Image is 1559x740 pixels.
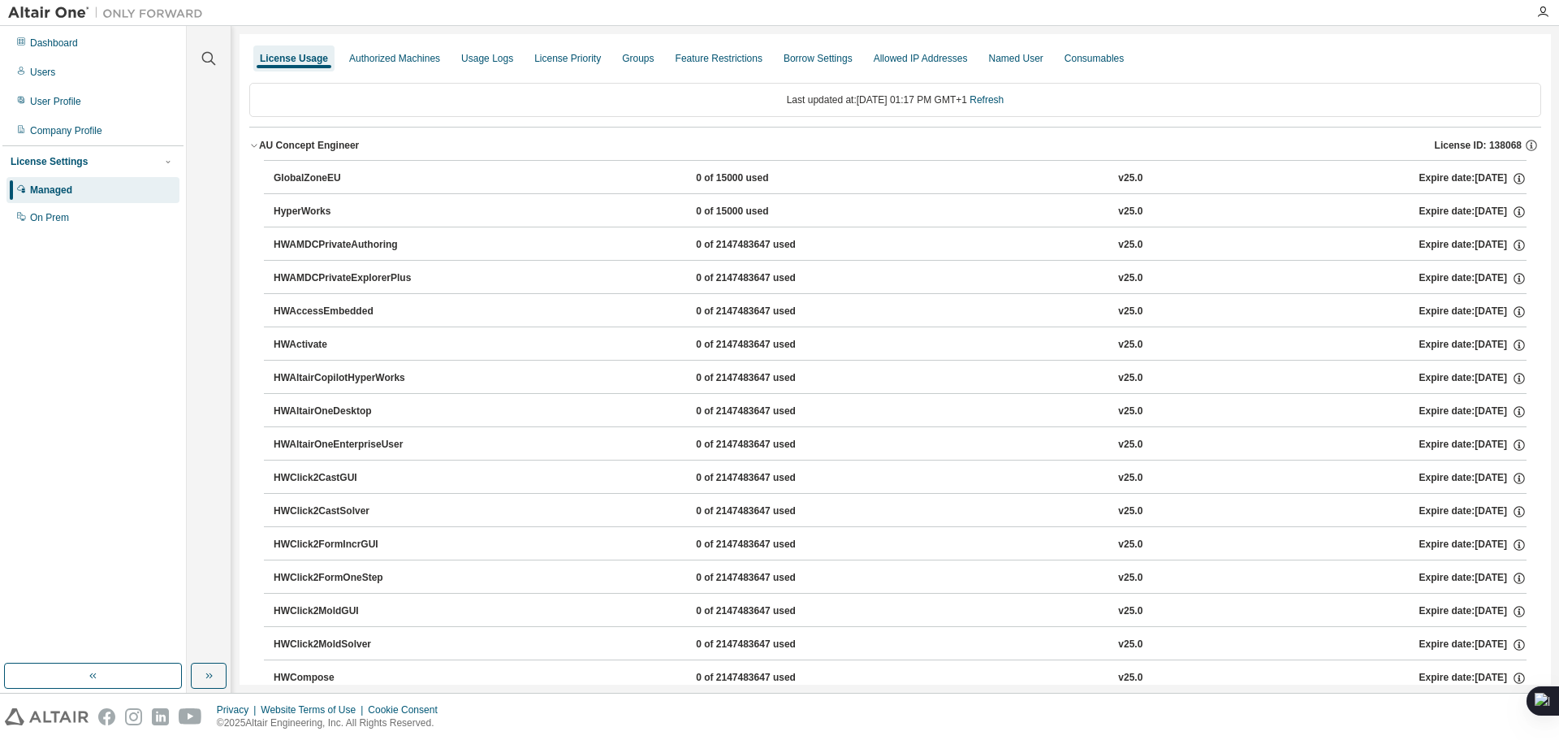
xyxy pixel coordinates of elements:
[259,139,359,152] div: AU Concept Engineer
[696,671,842,686] div: 0 of 2147483647 used
[1065,52,1124,65] div: Consumables
[274,171,420,186] div: GlobalZoneEU
[988,52,1043,65] div: Named User
[274,461,1527,496] button: HWClick2CastGUI0 of 2147483647 usedv25.0Expire date:[DATE]
[696,371,842,386] div: 0 of 2147483647 used
[1118,504,1142,519] div: v25.0
[368,703,447,716] div: Cookie Consent
[1419,271,1527,286] div: Expire date: [DATE]
[696,471,842,486] div: 0 of 2147483647 used
[274,638,420,652] div: HWClick2MoldSolver
[274,338,420,353] div: HWActivate
[1118,371,1142,386] div: v25.0
[274,560,1527,596] button: HWClick2FormOneStep0 of 2147483647 usedv25.0Expire date:[DATE]
[696,238,842,253] div: 0 of 2147483647 used
[1419,671,1527,686] div: Expire date: [DATE]
[1419,438,1527,452] div: Expire date: [DATE]
[261,703,368,716] div: Website Terms of Use
[274,627,1527,663] button: HWClick2MoldSolver0 of 2147483647 usedv25.0Expire date:[DATE]
[274,238,420,253] div: HWAMDCPrivateAuthoring
[274,471,420,486] div: HWClick2CastGUI
[1118,604,1142,619] div: v25.0
[696,604,842,619] div: 0 of 2147483647 used
[1118,638,1142,652] div: v25.0
[30,124,102,137] div: Company Profile
[1118,338,1142,353] div: v25.0
[696,205,842,219] div: 0 of 15000 used
[217,703,261,716] div: Privacy
[274,538,420,552] div: HWClick2FormIncrGUI
[274,504,420,519] div: HWClick2CastSolver
[696,271,842,286] div: 0 of 2147483647 used
[152,708,169,725] img: linkedin.svg
[249,128,1541,163] button: AU Concept EngineerLicense ID: 138068
[696,538,842,552] div: 0 of 2147483647 used
[274,161,1527,197] button: GlobalZoneEU0 of 15000 usedv25.0Expire date:[DATE]
[1419,471,1527,486] div: Expire date: [DATE]
[260,52,328,65] div: License Usage
[8,5,211,21] img: Altair One
[274,327,1527,363] button: HWActivate0 of 2147483647 usedv25.0Expire date:[DATE]
[1118,571,1142,586] div: v25.0
[1118,538,1142,552] div: v25.0
[274,594,1527,630] button: HWClick2MoldGUI0 of 2147483647 usedv25.0Expire date:[DATE]
[1419,171,1527,186] div: Expire date: [DATE]
[274,227,1527,263] button: HWAMDCPrivateAuthoring0 of 2147483647 usedv25.0Expire date:[DATE]
[1118,405,1142,419] div: v25.0
[1118,238,1142,253] div: v25.0
[1419,338,1527,353] div: Expire date: [DATE]
[696,338,842,353] div: 0 of 2147483647 used
[1118,205,1142,219] div: v25.0
[1419,205,1527,219] div: Expire date: [DATE]
[125,708,142,725] img: instagram.svg
[274,671,420,686] div: HWCompose
[274,527,1527,563] button: HWClick2FormIncrGUI0 of 2147483647 usedv25.0Expire date:[DATE]
[274,405,420,419] div: HWAltairOneDesktop
[1419,538,1527,552] div: Expire date: [DATE]
[249,83,1541,117] div: Last updated at: [DATE] 01:17 PM GMT+1
[696,438,842,452] div: 0 of 2147483647 used
[274,271,420,286] div: HWAMDCPrivateExplorerPlus
[30,66,55,79] div: Users
[1118,171,1142,186] div: v25.0
[1419,238,1527,253] div: Expire date: [DATE]
[696,171,842,186] div: 0 of 15000 used
[784,52,853,65] div: Borrow Settings
[30,95,81,108] div: User Profile
[274,571,420,586] div: HWClick2FormOneStep
[274,604,420,619] div: HWClick2MoldGUI
[622,52,654,65] div: Groups
[696,504,842,519] div: 0 of 2147483647 used
[274,427,1527,463] button: HWAltairOneEnterpriseUser0 of 2147483647 usedv25.0Expire date:[DATE]
[1118,271,1142,286] div: v25.0
[11,155,88,168] div: License Settings
[217,716,447,730] p: © 2025 Altair Engineering, Inc. All Rights Reserved.
[274,294,1527,330] button: HWAccessEmbedded0 of 2147483647 usedv25.0Expire date:[DATE]
[5,708,89,725] img: altair_logo.svg
[696,571,842,586] div: 0 of 2147483647 used
[1419,604,1527,619] div: Expire date: [DATE]
[970,94,1004,106] a: Refresh
[1419,571,1527,586] div: Expire date: [DATE]
[1118,471,1142,486] div: v25.0
[274,261,1527,296] button: HWAMDCPrivateExplorerPlus0 of 2147483647 usedv25.0Expire date:[DATE]
[274,305,420,319] div: HWAccessEmbedded
[274,371,420,386] div: HWAltairCopilotHyperWorks
[1419,638,1527,652] div: Expire date: [DATE]
[874,52,968,65] div: Allowed IP Addresses
[1419,405,1527,419] div: Expire date: [DATE]
[274,394,1527,430] button: HWAltairOneDesktop0 of 2147483647 usedv25.0Expire date:[DATE]
[274,438,420,452] div: HWAltairOneEnterpriseUser
[30,211,69,224] div: On Prem
[179,708,202,725] img: youtube.svg
[461,52,513,65] div: Usage Logs
[274,194,1527,230] button: HyperWorks0 of 15000 usedv25.0Expire date:[DATE]
[98,708,115,725] img: facebook.svg
[1435,139,1522,152] span: License ID: 138068
[1419,504,1527,519] div: Expire date: [DATE]
[696,405,842,419] div: 0 of 2147483647 used
[534,52,601,65] div: License Priority
[349,52,440,65] div: Authorized Machines
[676,52,762,65] div: Feature Restrictions
[1118,438,1142,452] div: v25.0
